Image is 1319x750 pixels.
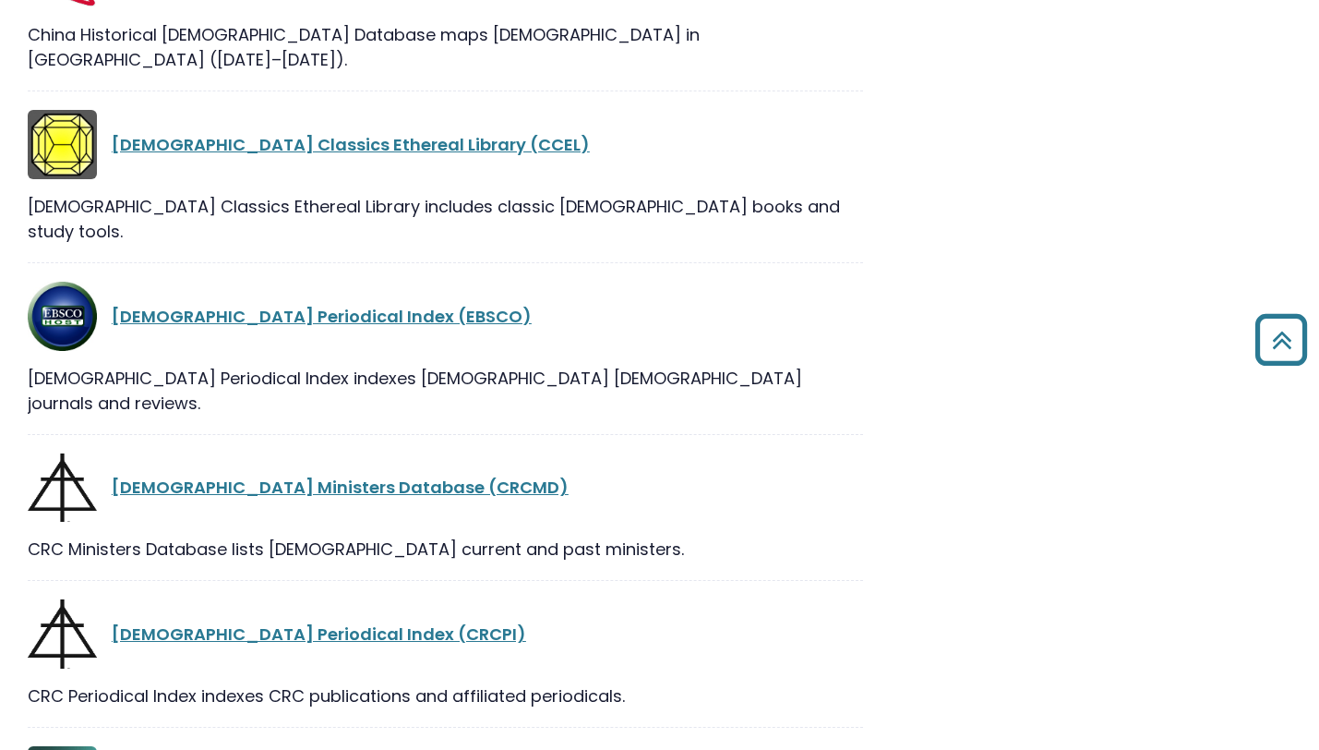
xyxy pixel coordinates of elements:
[112,133,590,156] a: [DEMOGRAPHIC_DATA] Classics Ethereal Library (CCEL)
[112,476,569,499] a: [DEMOGRAPHIC_DATA] Ministers Database (CRCMD)
[28,194,863,244] div: [DEMOGRAPHIC_DATA] Classics Ethereal Library includes classic [DEMOGRAPHIC_DATA] books and study ...
[28,683,863,708] div: CRC Periodical Index indexes CRC publications and affiliated periodicals.
[112,305,532,328] a: [DEMOGRAPHIC_DATA] Periodical Index (EBSCO)
[28,22,863,72] div: China Historical [DEMOGRAPHIC_DATA] Database maps [DEMOGRAPHIC_DATA] in [GEOGRAPHIC_DATA] ([DATE]...
[28,537,863,562] div: CRC Ministers Database lists [DEMOGRAPHIC_DATA] current and past ministers.
[1248,322,1314,357] a: Back to Top
[112,623,526,646] a: [DEMOGRAPHIC_DATA] Periodical Index (CRCPI)
[28,366,863,416] div: [DEMOGRAPHIC_DATA] Periodical Index indexes [DEMOGRAPHIC_DATA] [DEMOGRAPHIC_DATA] journals and re...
